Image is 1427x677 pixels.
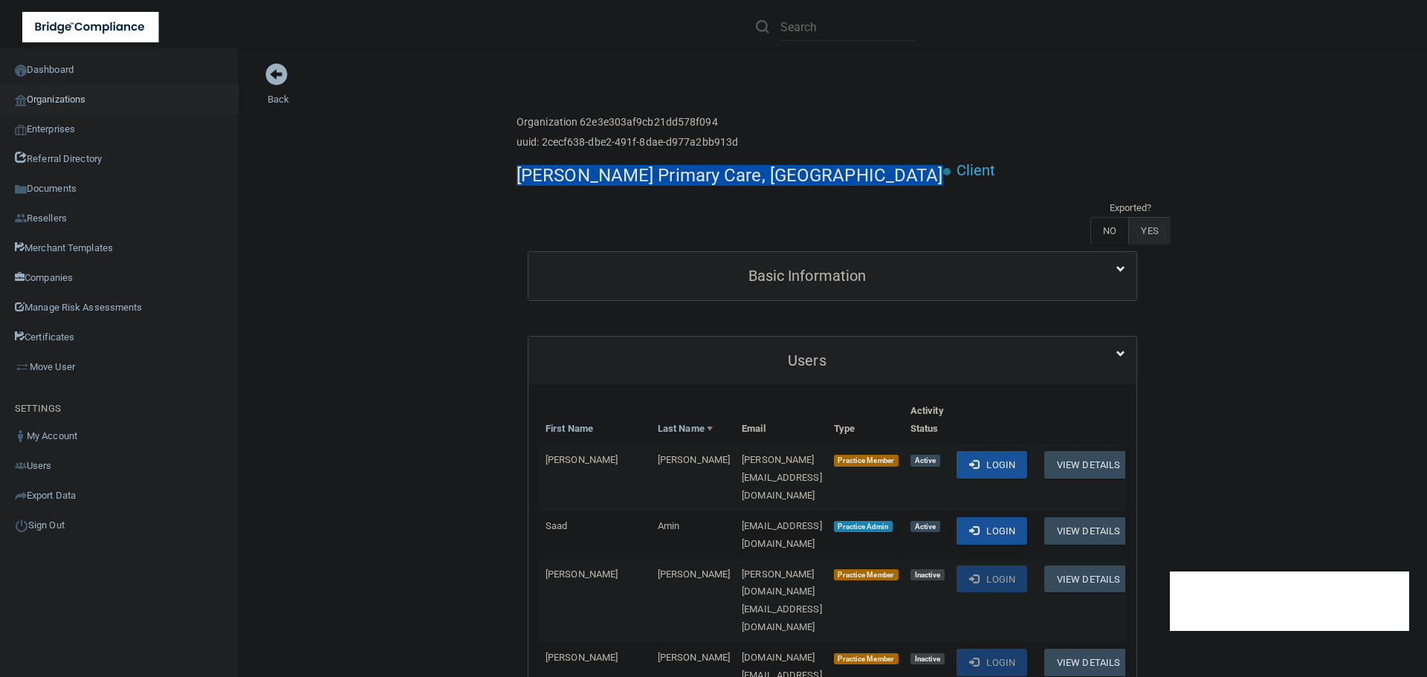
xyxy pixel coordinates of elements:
img: ic_reseller.de258add.png [15,213,27,224]
input: Search [780,13,916,41]
img: ic_power_dark.7ecde6b1.png [15,519,28,532]
img: ic_user_dark.df1a06c3.png [15,430,27,442]
th: Activity Status [905,396,951,444]
iframe: Drift Widget Chat Controller [1170,571,1409,631]
h6: uuid: 2cecf638-dbe2-491f-8dae-d977a2bb913d [517,137,738,148]
td: Exported? [1090,199,1171,217]
span: [PERSON_NAME][DOMAIN_NAME][EMAIL_ADDRESS][DOMAIN_NAME] [742,569,822,633]
span: Active [910,521,940,533]
span: Practice Member [834,653,899,665]
img: icon-documents.8dae5593.png [15,184,27,195]
h5: Basic Information [540,268,1075,284]
img: icon-export.b9366987.png [15,490,27,502]
span: [PERSON_NAME] [546,569,618,580]
span: Inactive [910,569,945,581]
span: [PERSON_NAME] [546,652,618,663]
a: Back [268,76,289,105]
img: icon-users.e205127d.png [15,460,27,472]
button: View Details [1044,517,1132,545]
span: Inactive [910,653,945,665]
p: Client [957,157,996,184]
a: Users [540,344,1125,378]
label: YES [1128,217,1170,244]
h4: [PERSON_NAME] Primary Care, [GEOGRAPHIC_DATA] [517,166,943,185]
button: Login [957,649,1027,676]
img: ic-search.3b580494.png [756,20,769,33]
th: Type [828,396,905,444]
span: Active [910,455,940,467]
span: [PERSON_NAME] [658,652,730,663]
span: [PERSON_NAME] [658,454,730,465]
span: [PERSON_NAME] [546,454,618,465]
button: Login [957,566,1027,593]
h6: Organization 62e3e303af9cb21dd578f094 [517,117,738,128]
button: View Details [1044,451,1132,479]
h5: Users [540,352,1075,369]
span: [EMAIL_ADDRESS][DOMAIN_NAME] [742,520,822,549]
button: Login [957,517,1027,545]
img: enterprise.0d942306.png [15,125,27,135]
a: Basic Information [540,259,1125,293]
button: View Details [1044,566,1132,593]
span: Amin [658,520,679,531]
button: Login [957,451,1027,479]
button: View Details [1044,649,1132,676]
img: briefcase.64adab9b.png [15,360,30,375]
span: Practice Admin [834,521,893,533]
img: bridge_compliance_login_screen.278c3ca4.svg [22,12,159,42]
label: SETTINGS [15,400,61,418]
th: Email [736,396,828,444]
span: Saad [546,520,567,531]
a: First Name [546,420,593,438]
span: Practice Member [834,569,899,581]
a: Last Name [658,420,713,438]
span: [PERSON_NAME][EMAIL_ADDRESS][DOMAIN_NAME] [742,454,822,501]
img: organization-icon.f8decf85.png [15,94,27,106]
label: NO [1090,217,1128,244]
img: ic_dashboard_dark.d01f4a41.png [15,65,27,77]
span: Practice Member [834,455,899,467]
span: [PERSON_NAME] [658,569,730,580]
